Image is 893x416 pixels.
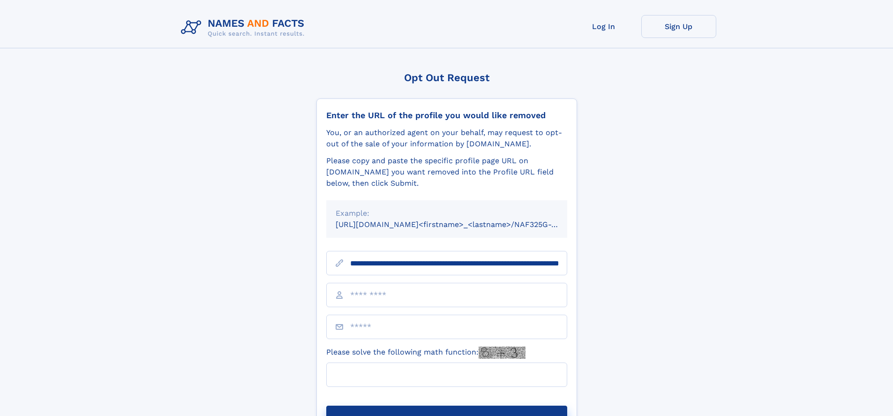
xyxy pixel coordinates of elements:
[336,220,585,229] small: [URL][DOMAIN_NAME]<firstname>_<lastname>/NAF325G-xxxxxxxx
[326,347,525,359] label: Please solve the following math function:
[641,15,716,38] a: Sign Up
[326,127,567,150] div: You, or an authorized agent on your behalf, may request to opt-out of the sale of your informatio...
[326,110,567,121] div: Enter the URL of the profile you would like removed
[336,208,558,219] div: Example:
[177,15,312,40] img: Logo Names and Facts
[566,15,641,38] a: Log In
[326,155,567,189] div: Please copy and paste the specific profile page URL on [DOMAIN_NAME] you want removed into the Pr...
[316,72,577,83] div: Opt Out Request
